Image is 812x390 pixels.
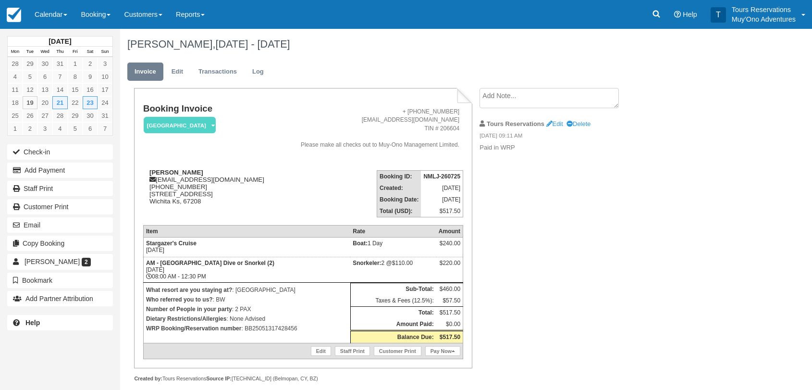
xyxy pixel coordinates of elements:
a: 23 [83,96,98,109]
a: Log [245,63,271,81]
a: 6 [83,122,98,135]
a: 1 [8,122,23,135]
a: 17 [98,83,112,96]
a: [GEOGRAPHIC_DATA] [143,116,212,134]
a: Invoice [127,63,163,81]
th: Rate [350,225,436,237]
em: [DATE] 09:11 AM [480,132,641,142]
a: 5 [23,70,37,83]
a: 25 [8,109,23,122]
td: 1 Day [350,237,436,257]
span: $110.00 [392,260,413,266]
strong: Dietary Restrictions/Allergies [146,315,226,322]
div: $220.00 [439,260,460,274]
a: 12 [23,83,37,96]
strong: Who referred you to us? [146,296,213,303]
span: Help [683,11,697,18]
a: 26 [23,109,37,122]
th: Booking ID: [377,170,421,182]
strong: NMLJ-260725 [423,173,460,180]
a: 15 [68,83,83,96]
span: [PERSON_NAME] [25,258,80,265]
p: : None Advised [146,314,348,324]
a: 27 [37,109,52,122]
a: Pay Now [425,346,460,356]
td: $517.50 [436,306,463,318]
a: 28 [8,57,23,70]
td: 2 @ [350,257,436,282]
a: [PERSON_NAME] 2 [7,254,113,269]
img: checkfront-main-nav-mini-logo.png [7,8,21,22]
th: Fri [68,47,83,57]
b: Help [25,319,40,327]
a: 30 [37,57,52,70]
a: 5 [68,122,83,135]
p: Tours Reservations [732,5,796,14]
h1: [PERSON_NAME], [127,38,722,50]
a: 19 [23,96,37,109]
strong: $517.50 [440,334,460,340]
a: 2 [23,122,37,135]
button: Copy Booking [7,236,113,251]
button: Add Payment [7,163,113,178]
a: 3 [37,122,52,135]
a: 7 [98,122,112,135]
a: Edit [546,120,563,127]
a: 31 [52,57,67,70]
th: Sun [98,47,112,57]
h1: Booking Invoice [143,104,278,114]
th: Sat [83,47,98,57]
a: 2 [83,57,98,70]
td: $0.00 [436,318,463,331]
th: Amount [436,225,463,237]
a: Customer Print [374,346,421,356]
strong: Boat [353,240,368,247]
td: $517.50 [421,205,463,217]
p: : [GEOGRAPHIC_DATA] [146,285,348,295]
td: $57.50 [436,295,463,307]
a: 16 [83,83,98,96]
p: : BW [146,295,348,304]
a: 4 [52,122,67,135]
td: [DATE] [143,237,350,257]
th: Item [143,225,350,237]
div: $240.00 [439,240,460,254]
a: 28 [52,109,67,122]
th: Sub-Total: [350,283,436,295]
strong: WRP Booking/Reservation number [146,325,241,332]
a: 7 [52,70,67,83]
button: Email [7,217,113,233]
strong: Created by: [134,376,162,381]
strong: [PERSON_NAME] [149,169,203,176]
a: 6 [37,70,52,83]
th: Wed [37,47,52,57]
div: [EMAIL_ADDRESS][DOMAIN_NAME] [PHONE_NUMBER] [STREET_ADDRESS] Wichita Ks, 67208 [143,169,278,217]
a: Edit [164,63,190,81]
a: Customer Print [7,199,113,214]
a: 13 [37,83,52,96]
a: 24 [98,96,112,109]
strong: Tours Reservations [487,120,544,127]
a: 10 [98,70,112,83]
button: Check-in [7,144,113,160]
strong: Snorkeler [353,260,381,266]
address: + [PHONE_NUMBER] [EMAIL_ADDRESS][DOMAIN_NAME] TIN # 206604 Please make all checks out to Muy-Ono ... [282,108,460,149]
div: T [711,7,726,23]
strong: [DATE] [49,38,71,45]
a: 29 [68,109,83,122]
th: Booking Date: [377,194,421,205]
a: 20 [37,96,52,109]
p: : 2 PAX [146,304,348,314]
td: [DATE] 08:00 AM - 12:30 PM [143,257,350,282]
td: Taxes & Fees (12.5%): [350,295,436,307]
strong: Stargazer's Cruise [146,240,197,247]
a: 1 [68,57,83,70]
strong: Number of People in your party [146,306,232,313]
p: : BB25051317428456 [146,324,348,333]
div: Tours Reservations [TECHNICAL_ID] (Belmopan, CY, BZ) [134,375,472,382]
a: 29 [23,57,37,70]
a: Staff Print [7,181,113,196]
th: Balance Due: [350,330,436,343]
strong: Source IP: [206,376,232,381]
strong: AM - [GEOGRAPHIC_DATA] Dive or Snorkel (2) [146,260,274,266]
